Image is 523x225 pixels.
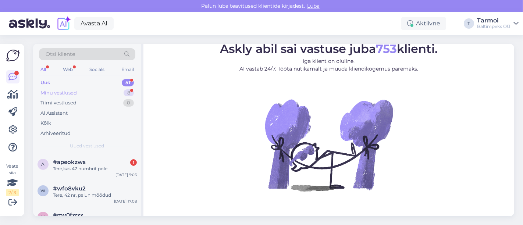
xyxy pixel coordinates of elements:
[56,16,71,31] img: explore-ai
[464,18,474,29] div: T
[376,42,397,56] b: 753
[40,119,51,127] div: Kõik
[305,3,322,9] span: Luba
[53,192,137,199] div: Tere, 42 nr, palun mõõdud
[88,65,106,74] div: Socials
[124,89,134,97] div: 8
[41,214,45,220] span: m
[53,185,86,192] span: #wfo8vku2
[114,199,137,204] div: [DATE] 17:08
[39,65,47,74] div: All
[220,42,438,56] span: Askly abil sai vastuse juba klienti.
[6,189,19,196] div: 2 / 3
[130,159,137,166] div: 1
[42,161,45,167] span: a
[477,18,510,24] div: Tarmoi
[74,17,114,30] a: Avasta AI
[120,65,135,74] div: Email
[61,65,74,74] div: Web
[477,18,519,29] a: TarmoiBaltimpeks OÜ
[6,50,20,61] img: Askly Logo
[70,143,104,149] span: Uued vestlused
[40,110,68,117] div: AI Assistent
[40,99,77,107] div: Tiimi vestlused
[401,17,446,30] div: Aktiivne
[40,89,77,97] div: Minu vestlused
[123,99,134,107] div: 0
[122,79,134,86] div: 51
[53,212,83,218] span: #my0fzrzx
[53,159,86,165] span: #apeokzws
[40,79,50,86] div: Uus
[46,50,75,58] span: Otsi kliente
[53,165,137,172] div: Tere,kas 42 numbrit pole
[220,57,438,73] p: Iga klient on oluline. AI vastab 24/7. Tööta nutikamalt ja muuda kliendikogemus paremaks.
[41,188,46,193] span: w
[477,24,510,29] div: Baltimpeks OÜ
[40,130,71,137] div: Arhiveeritud
[263,79,395,211] img: No Chat active
[115,172,137,178] div: [DATE] 9:06
[6,163,19,196] div: Vaata siia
